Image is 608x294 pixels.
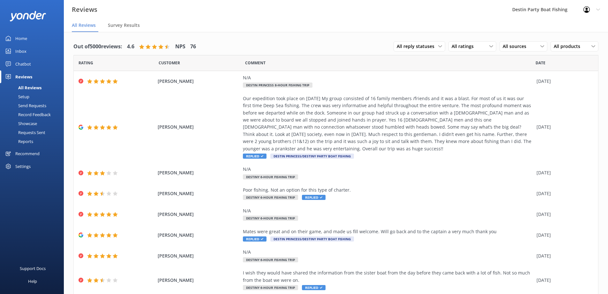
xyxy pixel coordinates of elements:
[243,236,266,242] span: Replied
[243,228,533,235] div: Mates were great and on their game, and made us fill welcome. Will go back and to the captain a v...
[503,43,530,50] span: All sources
[537,190,590,197] div: [DATE]
[20,262,46,275] div: Support Docs
[158,123,240,131] span: [PERSON_NAME]
[537,123,590,131] div: [DATE]
[4,137,64,146] a: Reports
[243,216,298,221] span: Destiny 6-Hour Fishing Trip
[4,110,64,119] a: Record Feedback
[302,285,326,290] span: Replied
[270,236,354,242] span: Destin Princess/Destiny Party Boat Fishing
[4,92,29,101] div: Setup
[79,60,93,66] span: Date
[108,22,140,28] span: Survey Results
[158,169,240,176] span: [PERSON_NAME]
[158,277,240,284] span: [PERSON_NAME]
[158,232,240,239] span: [PERSON_NAME]
[15,70,32,83] div: Reviews
[537,78,590,85] div: [DATE]
[537,252,590,259] div: [DATE]
[243,74,533,81] div: N/A
[243,166,533,173] div: N/A
[4,137,33,146] div: Reports
[15,147,40,160] div: Recommend
[4,110,51,119] div: Record Feedback
[72,4,97,15] h3: Reviews
[243,95,533,152] div: Our expedition took place on [DATE] My group consisted of 16 family members /friends and it was a...
[270,154,354,159] span: Destin Princess/Destiny Party Boat Fishing
[73,43,122,51] h4: Out of 5000 reviews:
[158,78,240,85] span: [PERSON_NAME]
[4,101,46,110] div: Send Requests
[537,232,590,239] div: [DATE]
[243,257,298,262] span: Destiny 6-Hour Fishing Trip
[536,60,545,66] span: Date
[175,43,185,51] h4: NPS
[243,269,533,284] div: I wish they would have shared the information from the sister boat from the day before they came ...
[127,43,134,51] h4: 4.6
[4,83,41,92] div: All Reviews
[15,58,31,70] div: Chatbot
[158,190,240,197] span: [PERSON_NAME]
[158,252,240,259] span: [PERSON_NAME]
[190,43,196,51] h4: 76
[245,60,266,66] span: Question
[15,32,27,45] div: Home
[4,119,37,128] div: Showcase
[4,101,64,110] a: Send Requests
[537,211,590,218] div: [DATE]
[302,195,326,200] span: Replied
[15,45,26,58] div: Inbox
[28,275,37,288] div: Help
[243,83,312,88] span: Destin Princess 8-Hour Fishing Trip
[537,277,590,284] div: [DATE]
[4,83,64,92] a: All Reviews
[72,22,96,28] span: All Reviews
[452,43,477,50] span: All ratings
[10,11,46,21] img: yonder-white-logo.png
[397,43,438,50] span: All reply statuses
[243,154,266,159] span: Replied
[158,211,240,218] span: [PERSON_NAME]
[15,160,31,173] div: Settings
[537,169,590,176] div: [DATE]
[4,119,64,128] a: Showcase
[243,207,533,214] div: N/A
[243,187,533,194] div: Poor fishing. Not an option for this type of charter.
[243,174,298,179] span: Destiny 6-Hour Fishing Trip
[4,128,64,137] a: Requests Sent
[554,43,584,50] span: All products
[243,285,298,290] span: Destiny 6-Hour Fishing Trip
[4,92,64,101] a: Setup
[243,195,298,200] span: Destiny 6-Hour Fishing Trip
[159,60,180,66] span: Date
[243,249,533,256] div: N/A
[4,128,45,137] div: Requests Sent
